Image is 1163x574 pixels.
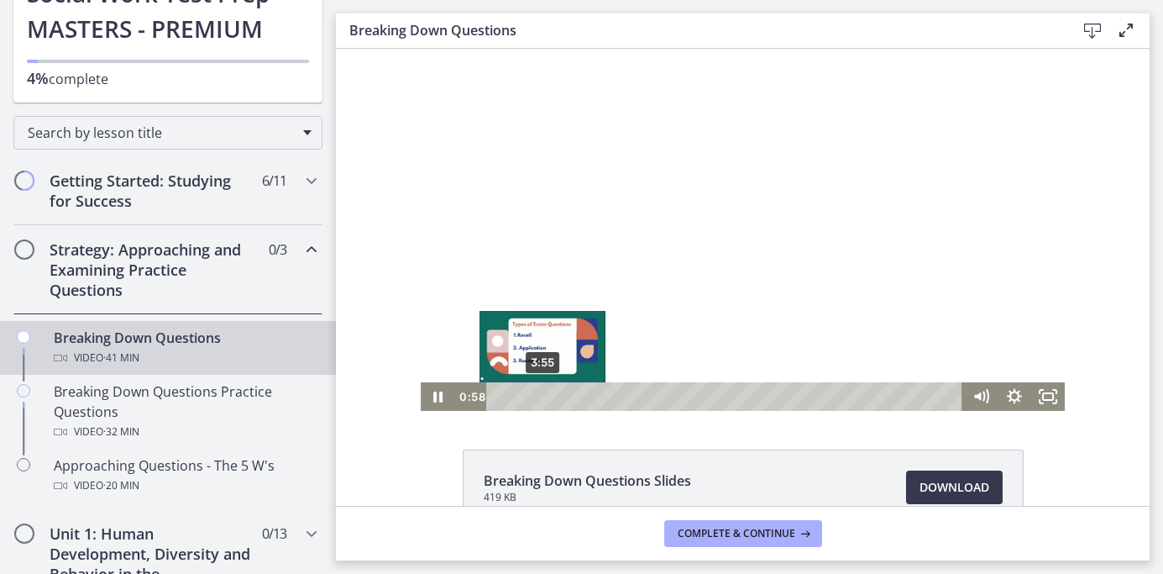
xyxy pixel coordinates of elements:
button: Show settings menu [662,334,695,362]
div: Video [54,422,316,442]
span: 4% [27,68,49,88]
h3: Breaking Down Questions [349,20,1049,40]
span: Complete & continue [678,527,795,540]
iframe: Video Lesson [336,49,1150,411]
a: Download [906,471,1003,504]
div: Breaking Down Questions Practice Questions [54,382,316,442]
span: Breaking Down Questions Slides [484,471,691,491]
span: Search by lesson title [28,124,295,142]
p: complete [27,68,309,89]
span: · 32 min [103,422,139,442]
span: 419 KB [484,491,691,504]
button: Complete & continue [664,520,822,547]
div: Video [54,476,316,496]
h2: Strategy: Approaching and Examining Practice Questions [50,240,254,300]
span: Download [919,477,989,498]
button: Mute [628,334,662,362]
span: 0 / 13 [262,524,286,544]
span: 6 / 11 [262,171,286,191]
div: Video [54,348,316,368]
div: Breaking Down Questions [54,328,316,368]
span: · 20 min [103,476,139,496]
span: 0 / 3 [269,240,286,260]
h2: Getting Started: Studying for Success [50,171,254,211]
div: Search by lesson title [13,116,322,150]
button: Fullscreen [695,334,729,362]
div: Approaching Questions - The 5 W's [54,456,316,496]
span: · 41 min [103,348,139,368]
